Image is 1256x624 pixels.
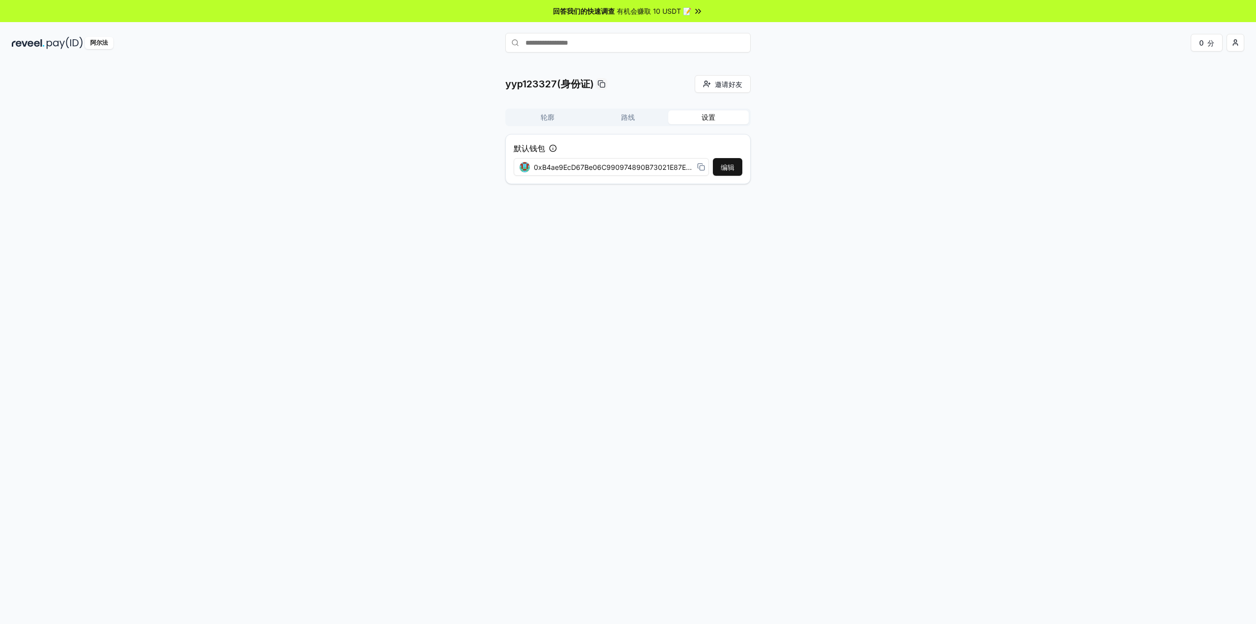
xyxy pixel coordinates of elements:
font: 设置 [702,113,715,121]
font: 分 [1207,39,1214,47]
button: 0分 [1191,34,1223,52]
font: 0xB4ae9EcD67Be06C990974890B73021E87E57FE8e [534,163,710,171]
font: 轮廓 [541,113,554,121]
button: 编辑 [713,158,742,176]
font: 编辑 [721,163,734,171]
button: 邀请好友 [695,75,751,93]
font: 默认钱包 [514,143,545,153]
font: 邀请好友 [715,80,742,88]
img: 揭示黑暗 [12,37,45,49]
font: 有机会赚取 10 USDT 📝 [617,7,691,15]
img: 付款编号 [47,37,83,49]
font: 阿尔法 [90,39,108,46]
font: yyp123327(身份证) [505,78,594,90]
font: 路线 [621,113,635,121]
font: 0 [1199,39,1204,47]
font: 回答我们的快速调查 [553,7,615,15]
